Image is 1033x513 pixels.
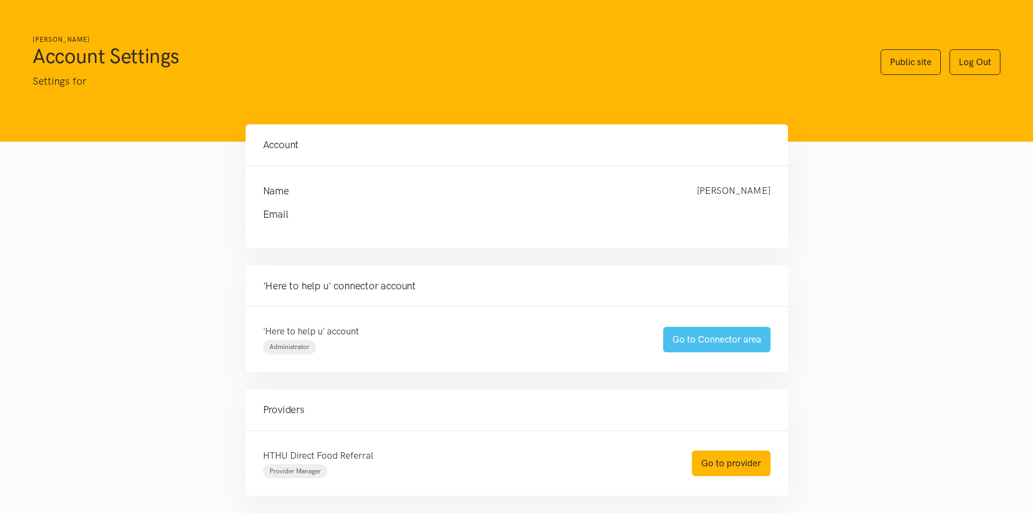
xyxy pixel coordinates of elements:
[263,183,675,199] h4: Name
[33,35,859,45] h6: [PERSON_NAME]
[263,207,749,222] h4: Email
[33,73,859,90] p: Settings for
[949,49,1000,75] a: Log Out
[270,467,321,475] span: Provider Manager
[263,324,641,339] p: 'Here to help u' account
[263,448,670,463] p: HTHU Direct Food Referral
[263,137,771,153] h4: Account
[686,183,781,199] div: [PERSON_NAME]
[33,43,859,69] h1: Account Settings
[881,49,941,75] a: Public site
[692,451,771,476] a: Go to provider
[263,402,771,417] h4: Providers
[263,278,771,294] h4: 'Here to help u' connector account
[270,343,310,351] span: Administrator
[663,327,771,352] a: Go to Connector area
